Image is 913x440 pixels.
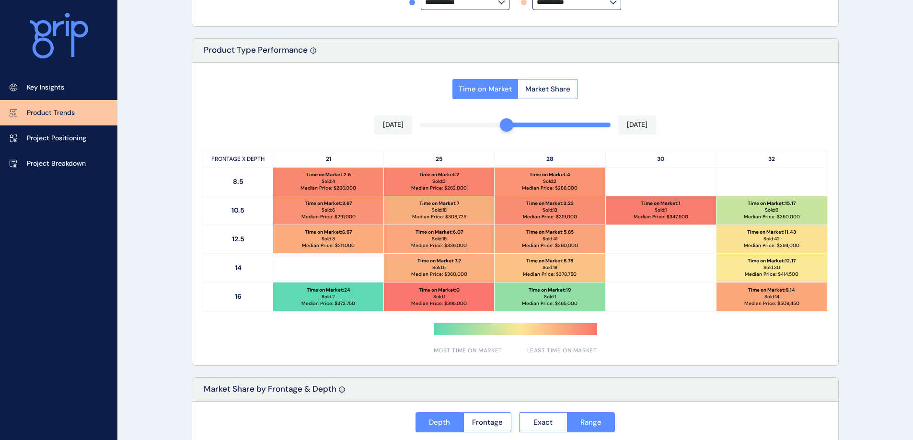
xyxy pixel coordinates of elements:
p: Median Price: $ 291,000 [301,214,356,220]
span: Range [580,417,601,427]
p: 16 [203,282,273,311]
p: 8.5 [203,168,273,196]
p: Sold: 1 [655,207,667,214]
p: 12.5 [203,225,273,253]
button: Frontage [463,412,512,432]
p: Time on Market : 7.2 [417,258,461,264]
span: Frontage [472,417,503,427]
p: Sold: 42 [763,236,780,242]
button: Time on Market [452,79,518,99]
p: Median Price: $ 508,450 [744,300,799,307]
p: 30 [606,151,717,167]
p: Time on Market : 4 [530,171,570,178]
p: Median Price: $ 360,000 [522,242,578,249]
p: Median Price: $ 347,500 [634,214,688,220]
p: Median Price: $ 414,500 [745,271,798,278]
span: Exact [533,417,553,427]
p: Sold: 2 [322,293,335,300]
p: Median Price: $ 262,000 [411,185,467,192]
p: Sold: 15 [432,236,447,242]
p: 28 [495,151,605,167]
p: Sold: 4 [322,178,335,185]
p: Time on Market : 6.67 [305,229,352,236]
p: Product Type Performance [204,45,308,62]
p: Key Insights [27,83,64,92]
p: Time on Market : 24 [307,287,350,293]
p: Time on Market : 11.43 [747,229,796,236]
p: 14 [203,254,273,282]
p: Median Price: $ 266,000 [300,185,356,192]
p: 32 [717,151,827,167]
p: Time on Market : 2.5 [306,171,351,178]
p: Time on Market : 3.23 [526,200,574,207]
p: Time on Market : 8.78 [526,258,573,264]
p: Sold: 30 [763,264,780,271]
span: Depth [429,417,450,427]
p: Sold: 18 [543,264,557,271]
p: Time on Market : 15.17 [748,200,796,207]
button: Exact [519,412,567,432]
p: Project Positioning [27,134,86,143]
p: Sold: 14 [764,293,779,300]
p: Time on Market : 19 [529,287,571,293]
p: Median Price: $ 395,000 [411,300,467,307]
p: Sold: 2 [543,178,556,185]
p: Time on Market : 0 [419,287,460,293]
button: Depth [416,412,463,432]
button: Range [567,412,615,432]
p: Sold: 18 [432,207,447,214]
p: Median Price: $ 336,000 [411,242,467,249]
p: Time on Market : 6.07 [416,229,463,236]
p: Median Price: $ 350,000 [744,214,800,220]
p: Median Price: $ 308,725 [412,214,466,220]
p: Sold: 3 [322,236,335,242]
p: Median Price: $ 373,750 [301,300,355,307]
p: Median Price: $ 394,000 [744,242,799,249]
span: Time on Market [459,84,512,94]
span: Market Share [525,84,570,94]
span: LEAST TIME ON MARKET [527,347,597,355]
p: Market Share by Frontage & Depth [204,384,336,401]
p: Time on Market : 2 [419,171,459,178]
p: Sold: 13 [543,207,557,214]
p: Sold: 6 [322,207,335,214]
p: Median Price: $ 286,000 [522,185,578,192]
p: Project Breakdown [27,159,86,169]
p: 21 [273,151,384,167]
span: MOST TIME ON MARKET [434,347,502,355]
p: 25 [384,151,495,167]
p: Sold: 1 [544,293,556,300]
p: 10.5 [203,196,273,225]
p: Time on Market : 7 [419,200,459,207]
p: Median Price: $ 319,000 [523,214,577,220]
p: Median Price: $ 360,000 [411,271,467,278]
p: Sold: 1 [433,293,445,300]
p: [DATE] [383,120,404,130]
p: Sold: 41 [543,236,557,242]
p: [DATE] [627,120,647,130]
button: Market Share [518,79,578,99]
p: Time on Market : 1 [641,200,681,207]
p: Time on Market : 5.85 [526,229,574,236]
p: Sold: 6 [765,207,778,214]
p: Product Trends [27,108,75,118]
p: FRONTAGE X DEPTH [203,151,273,167]
p: Median Price: $ 311,000 [302,242,355,249]
p: Time on Market : 3.67 [305,200,352,207]
p: Median Price: $ 465,000 [522,300,578,307]
p: Sold: 5 [432,264,446,271]
p: Time on Market : 6.14 [748,287,795,293]
p: Sold: 3 [432,178,446,185]
p: Time on Market : 12.17 [748,258,796,264]
p: Median Price: $ 378,750 [523,271,577,278]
